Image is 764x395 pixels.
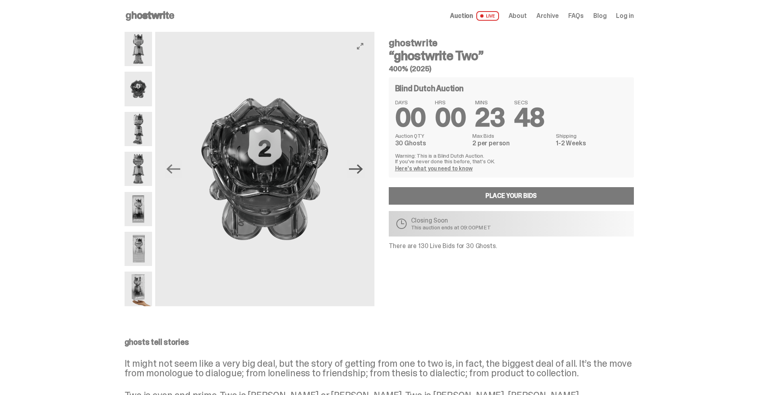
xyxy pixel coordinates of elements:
img: ghostwrite_Two_Last.png [125,272,152,306]
dt: Max Bids [472,133,551,139]
span: 00 [395,101,426,134]
a: Blog [593,13,606,19]
h4: Blind Dutch Auction [395,84,464,92]
a: Here's what you need to know [395,165,473,172]
button: View full-screen [355,41,365,51]
span: MINS [475,100,505,105]
dt: Auction QTY [395,133,468,139]
a: About [509,13,527,19]
h4: ghostwrite [389,38,634,48]
dd: 1-2 Weeks [556,140,627,147]
img: ghostwrite_Two_1.png [125,32,152,66]
a: Log in [616,13,633,19]
p: Closing Soon [411,217,491,224]
dd: 2 per person [472,140,551,147]
a: Archive [536,13,559,19]
span: Auction [450,13,473,19]
h5: 400% (2025) [389,65,634,72]
p: ghosts tell stories [125,338,634,346]
p: There are 130 Live Bids for 30 Ghosts. [389,243,634,249]
button: Next [347,160,365,178]
dd: 30 Ghosts [395,140,468,147]
a: FAQs [568,13,584,19]
img: ghostwrite_Two_2.png [125,112,152,146]
span: HRS [435,100,466,105]
img: ghostwrite_Two_13.png [125,72,152,106]
button: Previous [165,160,182,178]
img: ghostwrite_Two_8.png [125,152,152,186]
h3: “ghostwrite Two” [389,49,634,62]
dt: Shipping [556,133,627,139]
a: Auction LIVE [450,11,499,21]
span: DAYS [395,100,426,105]
span: LIVE [476,11,499,21]
span: 23 [475,101,505,134]
a: Place your Bids [389,187,634,205]
p: This auction ends at 09:00PM ET [411,225,491,230]
span: 00 [435,101,466,134]
img: ghostwrite_Two_14.png [125,192,152,226]
img: ghostwrite_Two_13.png [155,32,374,306]
p: It might not seem like a very big deal, but the story of getting from one to two is, in fact, the... [125,359,634,378]
span: SECS [514,100,544,105]
span: 48 [514,101,544,134]
img: ghostwrite_Two_17.png [125,232,152,266]
p: Warning: This is a Blind Dutch Auction. If you’ve never done this before, that’s OK. [395,153,628,164]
